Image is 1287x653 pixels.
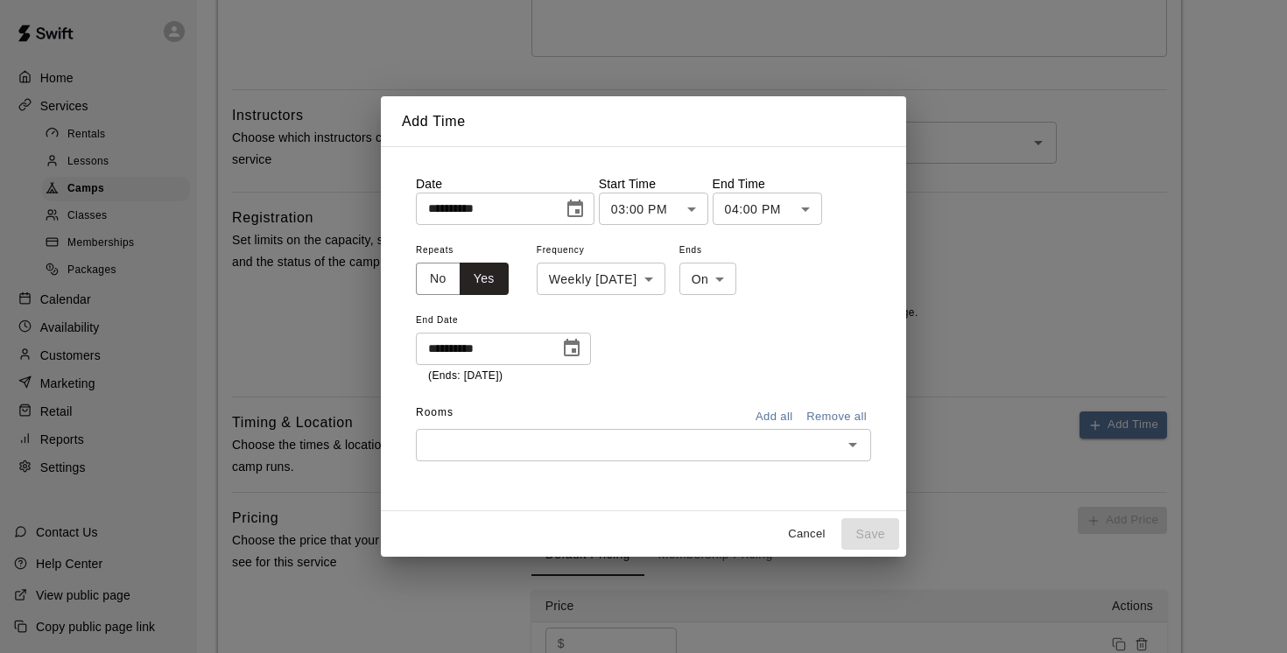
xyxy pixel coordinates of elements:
[416,406,454,418] span: Rooms
[416,309,591,333] span: End Date
[778,521,834,548] button: Cancel
[679,263,737,295] div: On
[554,331,589,366] button: Choose date, selected date is Mar 11, 2026
[679,239,737,263] span: Ends
[460,263,509,295] button: Yes
[713,193,822,225] div: 04:00 PM
[802,404,871,431] button: Remove all
[416,239,523,263] span: Repeats
[537,263,665,295] div: Weekly [DATE]
[537,239,665,263] span: Frequency
[416,263,461,295] button: No
[746,404,802,431] button: Add all
[416,263,509,295] div: outlined button group
[416,175,594,193] p: Date
[558,192,593,227] button: Choose date, selected date is Sep 17, 2025
[599,193,708,225] div: 03:00 PM
[381,96,906,147] h2: Add Time
[428,368,579,385] p: (Ends: [DATE])
[840,432,865,457] button: Open
[599,175,708,193] p: Start Time
[713,175,822,193] p: End Time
